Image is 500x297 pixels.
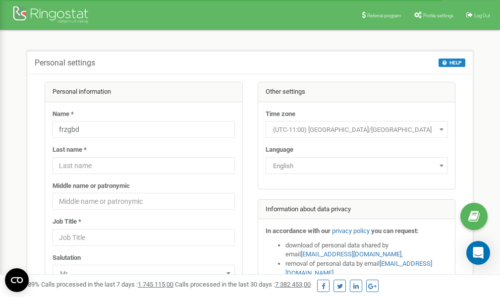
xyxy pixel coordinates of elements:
[285,241,448,259] li: download of personal data shared by email ,
[423,13,453,18] span: Profile settings
[53,229,235,246] input: Job Title
[258,82,455,102] div: Other settings
[269,123,444,137] span: (UTC-11:00) Pacific/Midway
[466,241,490,265] div: Open Intercom Messenger
[53,157,235,174] input: Last name
[35,59,95,67] h5: Personal settings
[53,110,74,119] label: Name *
[474,13,490,18] span: Log Out
[371,227,419,235] strong: you can request:
[266,145,293,155] label: Language
[258,200,455,220] div: Information about data privacy
[53,253,81,263] label: Salutation
[41,281,173,288] span: Calls processed in the last 7 days :
[266,227,331,235] strong: In accordance with our
[5,268,29,292] button: Open CMP widget
[301,250,401,258] a: [EMAIL_ADDRESS][DOMAIN_NAME]
[45,82,242,102] div: Personal information
[266,157,448,174] span: English
[53,217,81,227] label: Job Title *
[53,121,235,138] input: Name
[367,13,401,18] span: Referral program
[266,110,295,119] label: Time zone
[53,193,235,210] input: Middle name or patronymic
[285,259,448,278] li: removal of personal data by email ,
[275,281,311,288] u: 7 382 453,00
[175,281,311,288] span: Calls processed in the last 30 days :
[332,227,370,235] a: privacy policy
[53,181,130,191] label: Middle name or patronymic
[56,267,231,281] span: Mr.
[138,281,173,288] u: 1 745 115,00
[53,145,87,155] label: Last name *
[269,159,444,173] span: English
[439,59,465,67] button: HELP
[53,265,235,282] span: Mr.
[266,121,448,138] span: (UTC-11:00) Pacific/Midway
